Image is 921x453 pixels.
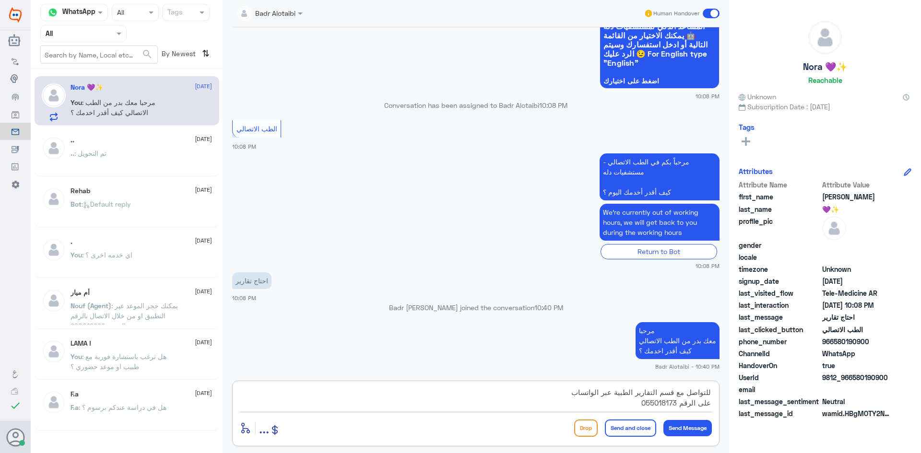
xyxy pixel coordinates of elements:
img: Widebot Logo [9,7,22,23]
p: 2/9/2025, 10:08 PM [600,153,720,200]
span: ... [259,419,269,436]
span: [DATE] [195,389,212,397]
span: By Newest [158,46,198,65]
span: null [822,384,892,395]
span: last_clicked_button [739,325,820,335]
i: ⇅ [202,46,210,61]
span: : تم التحويل [74,149,106,157]
span: : Default reply [82,200,131,208]
span: Badr Alotaibi - 10:40 PM [655,362,720,371]
span: : هل ترغب باستشارة فورية مع طبيب او موعد حضوري ؟ [71,352,166,371]
span: last_name [739,204,820,214]
span: gender [739,240,820,250]
span: You [71,98,82,106]
img: defaultAdmin.png [42,136,66,160]
span: 2 [822,348,892,359]
span: 10:08 PM [696,92,720,100]
h6: Tags [739,123,755,131]
button: ... [259,417,269,439]
span: signup_date [739,276,820,286]
span: الطب الاتصالي [236,125,277,133]
span: true [822,360,892,371]
span: [DATE] [195,338,212,347]
img: defaultAdmin.png [822,216,846,240]
span: Bot [71,200,82,208]
span: Subscription Date : [DATE] [739,102,911,112]
span: last_message [739,312,820,322]
h6: Reachable [808,76,842,84]
span: [DATE] [195,236,212,245]
input: Search by Name, Local etc… [41,46,157,63]
span: 10:40 PM [534,303,563,312]
span: last_interaction [739,300,820,310]
span: ChannelId [739,348,820,359]
span: 10:08 PM [696,262,720,270]
img: defaultAdmin.png [42,187,66,211]
span: : مرحبا معك بدر من الطب الاتصالي كيف أقدر اخدمك ؟ [71,98,155,116]
i: check [10,400,21,411]
img: whatsapp.png [46,5,60,20]
span: 10:08 PM [232,295,256,301]
span: null [822,252,892,262]
span: 0 [822,396,892,407]
span: UserId [739,372,820,383]
img: defaultAdmin.png [42,339,66,363]
button: Avatar [6,428,24,446]
span: [DATE] [195,186,212,194]
h6: Attributes [739,167,773,175]
div: Tags [166,7,183,19]
span: first_name [739,192,820,202]
h5: Nora 💜✨ [803,61,847,72]
span: Nouf (Agent) [71,302,111,310]
span: 💜✨ [822,204,892,214]
button: Send and close [605,419,656,437]
span: : اي خدمه اخرى ؟ [82,251,132,259]
span: 2025-09-02T19:06:49.756Z [822,276,892,286]
span: F.a [71,403,79,411]
img: defaultAdmin.png [809,21,841,54]
p: Badr [PERSON_NAME] joined the conversation [232,302,720,313]
span: احتاج تقارير [822,312,892,322]
span: 10:08 PM [232,143,256,150]
span: سعداء بتواجدك معنا اليوم 👋 أنا المساعد الذكي لمستشفيات دله 🤖 يمكنك الاختيار من القائمة التالية أو... [603,12,716,67]
h5: Rehab [71,187,90,195]
span: null [822,240,892,250]
span: Attribute Value [822,180,892,190]
span: search [142,48,153,60]
span: Unknown [822,264,892,274]
span: 2025-09-02T19:08:37.936Z [822,300,892,310]
span: Unknown [739,92,776,102]
span: phone_number [739,337,820,347]
span: last_message_sentiment [739,396,820,407]
span: timezone [739,264,820,274]
h5: LAMA ! [71,339,91,348]
p: 2/9/2025, 10:08 PM [600,204,720,241]
span: last_message_id [739,408,820,418]
p: 2/9/2025, 10:08 PM [232,272,272,289]
span: email [739,384,820,395]
span: HandoverOn [739,360,820,371]
span: Human Handover [653,9,699,18]
span: You [71,251,82,259]
span: .. [71,149,74,157]
img: defaultAdmin.png [42,390,66,414]
span: locale [739,252,820,262]
img: defaultAdmin.png [42,289,66,313]
span: wamid.HBgMOTY2NTgwMTkwOTAwFQIAEhgUM0E3RUQ3NTE4M0U2RjhEMDA4NzEA [822,408,892,418]
h5: Nora 💜✨ [71,83,103,92]
span: : يمكنك حجز الموعد عبر التطبيق او من خلال الاتصال بالرقم الموحد 920012222 [71,302,178,330]
span: الطب الاتصالي [822,325,892,335]
span: 10:08 PM [539,101,567,109]
span: You [71,352,82,360]
h5: أم ميار [71,289,90,297]
span: : هل في دراسة عندكم برسوم ؟ [79,403,166,411]
img: defaultAdmin.png [42,238,66,262]
button: Drop [574,419,598,437]
button: search [142,46,153,62]
img: defaultAdmin.png [42,83,66,107]
span: Nora [822,192,892,202]
p: 2/9/2025, 10:40 PM [636,322,720,359]
h5: F.a [71,390,79,398]
h5: .. [71,136,74,144]
span: Attribute Name [739,180,820,190]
